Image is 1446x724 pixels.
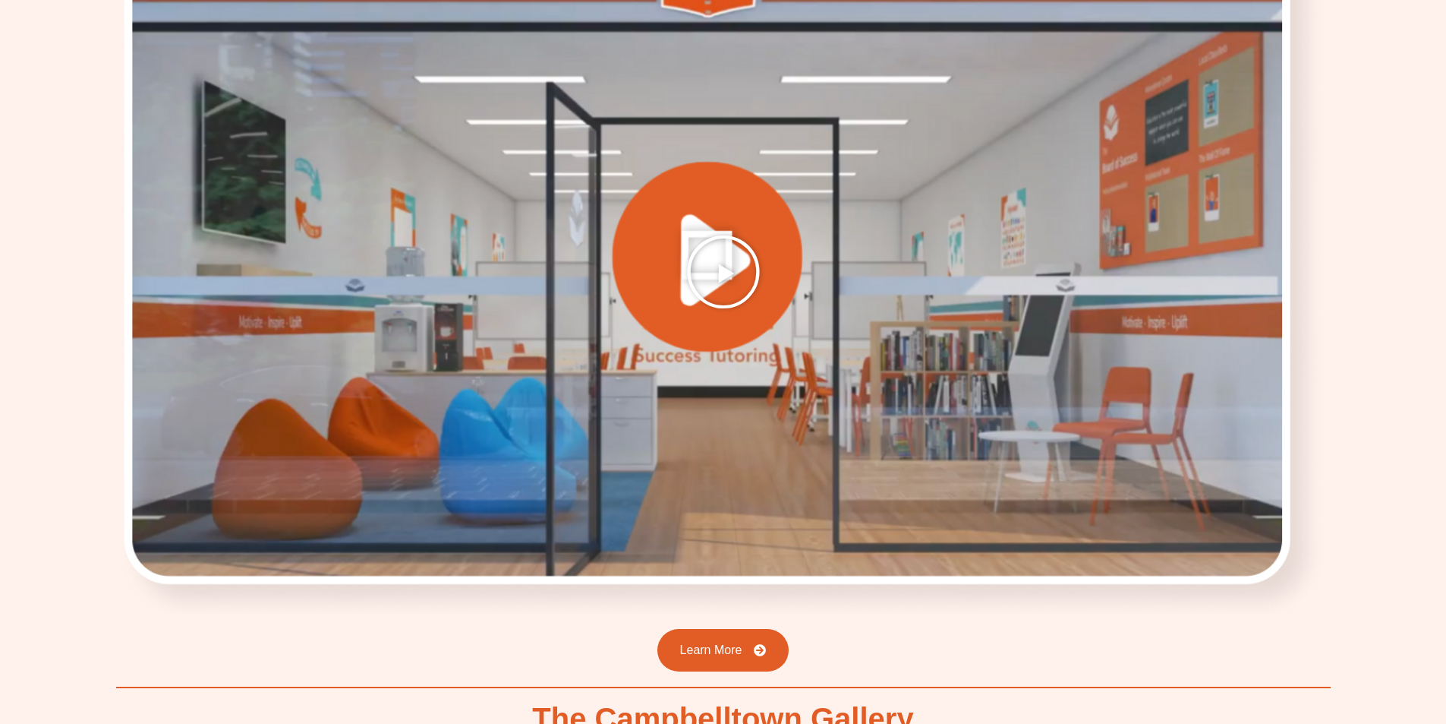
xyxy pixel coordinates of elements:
iframe: Chat Widget [1193,552,1446,724]
div: Play Video [685,234,761,310]
a: Learn More [657,629,789,672]
span: Learn More [680,644,742,656]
